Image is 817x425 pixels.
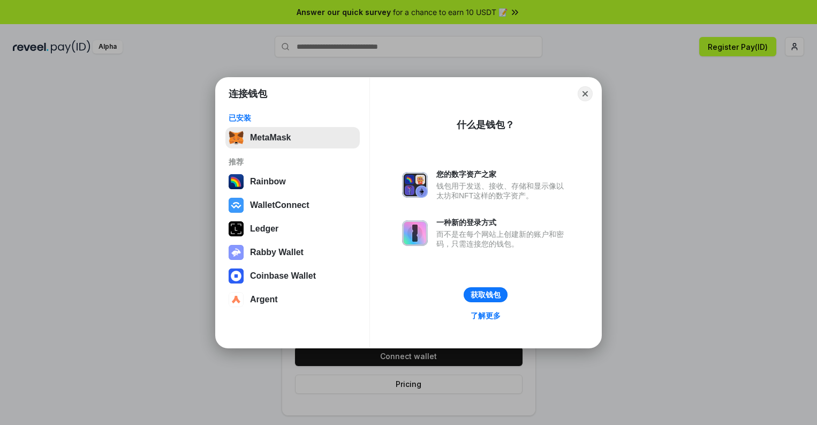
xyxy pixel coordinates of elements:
div: 推荐 [229,157,357,167]
div: 一种新的登录方式 [436,218,569,227]
button: 获取钱包 [464,287,508,302]
img: svg+xml,%3Csvg%20xmlns%3D%22http%3A%2F%2Fwww.w3.org%2F2000%2Fsvg%22%20fill%3D%22none%22%20viewBox... [402,172,428,198]
div: 获取钱包 [471,290,501,300]
img: svg+xml,%3Csvg%20width%3D%2228%22%20height%3D%2228%22%20viewBox%3D%220%200%2028%2028%22%20fill%3D... [229,292,244,307]
img: svg+xml,%3Csvg%20xmlns%3D%22http%3A%2F%2Fwww.w3.org%2F2000%2Fsvg%22%20fill%3D%22none%22%20viewBox... [229,245,244,260]
button: Rainbow [225,171,360,192]
a: 了解更多 [464,309,507,323]
div: WalletConnect [250,200,309,210]
div: 什么是钱包？ [457,118,515,131]
img: svg+xml,%3Csvg%20fill%3D%22none%22%20height%3D%2233%22%20viewBox%3D%220%200%2035%2033%22%20width%... [229,130,244,145]
div: Rainbow [250,177,286,187]
img: svg+xml,%3Csvg%20xmlns%3D%22http%3A%2F%2Fwww.w3.org%2F2000%2Fsvg%22%20fill%3D%22none%22%20viewBox... [402,220,428,246]
img: svg+xml,%3Csvg%20width%3D%2228%22%20height%3D%2228%22%20viewBox%3D%220%200%2028%2028%22%20fill%3D... [229,198,244,213]
img: svg+xml,%3Csvg%20width%3D%2228%22%20height%3D%2228%22%20viewBox%3D%220%200%2028%2028%22%20fill%3D... [229,269,244,284]
div: Coinbase Wallet [250,271,316,281]
button: WalletConnect [225,195,360,216]
img: svg+xml,%3Csvg%20xmlns%3D%22http%3A%2F%2Fwww.w3.org%2F2000%2Fsvg%22%20width%3D%2228%22%20height%3... [229,221,244,236]
div: 钱包用于发送、接收、存储和显示像以太坊和NFT这样的数字资产。 [436,181,569,200]
div: Argent [250,295,278,304]
div: Rabby Wallet [250,248,304,257]
div: 您的数字资产之家 [436,169,569,179]
div: 而不是在每个网站上创建新的账户和密码，只需连接您的钱包。 [436,229,569,249]
h1: 连接钱包 [229,87,267,100]
div: 已安装 [229,113,357,123]
button: Rabby Wallet [225,242,360,263]
button: MetaMask [225,127,360,148]
div: MetaMask [250,133,291,143]
button: Ledger [225,218,360,240]
button: Coinbase Wallet [225,265,360,287]
img: svg+xml,%3Csvg%20width%3D%22120%22%20height%3D%22120%22%20viewBox%3D%220%200%20120%20120%22%20fil... [229,174,244,189]
div: 了解更多 [471,311,501,320]
button: Close [578,86,593,101]
button: Argent [225,289,360,310]
div: Ledger [250,224,278,234]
